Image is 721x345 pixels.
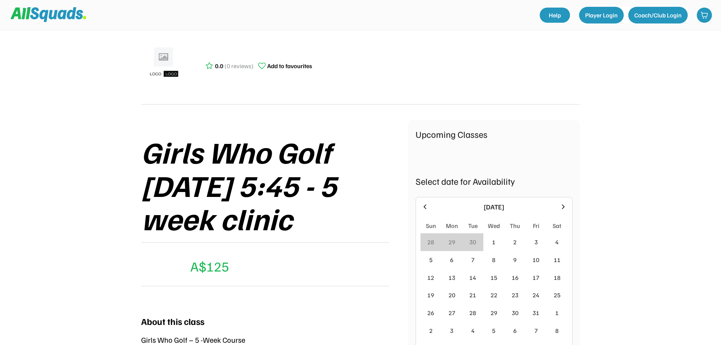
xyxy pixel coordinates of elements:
[533,290,539,300] div: 24
[448,308,455,317] div: 27
[554,273,561,282] div: 18
[426,221,436,230] div: Sun
[433,202,555,212] div: [DATE]
[446,221,458,230] div: Mon
[267,61,312,70] div: Add to favourites
[190,256,229,276] div: A$125
[492,255,495,264] div: 8
[513,326,517,335] div: 6
[469,308,476,317] div: 28
[450,326,453,335] div: 3
[145,45,183,83] img: ui-kit-placeholders-product-5_1200x.webp
[429,326,433,335] div: 2
[427,308,434,317] div: 26
[492,326,495,335] div: 5
[555,237,559,247] div: 4
[416,127,573,141] div: Upcoming Classes
[492,237,495,247] div: 1
[533,308,539,317] div: 31
[554,290,561,300] div: 25
[553,221,561,230] div: Sat
[488,221,500,230] div: Wed
[491,308,497,317] div: 29
[427,237,434,247] div: 28
[469,290,476,300] div: 21
[141,255,159,273] img: yH5BAEAAAAALAAAAAABAAEAAAIBRAA7
[701,11,708,19] img: shopping-cart-01%20%281%29.svg
[450,255,453,264] div: 6
[555,326,559,335] div: 8
[533,221,539,230] div: Fri
[628,7,688,23] button: Coach/Club Login
[141,135,408,235] div: Girls Who Golf [DATE] 5:45 - 5 week clinic
[512,273,519,282] div: 16
[533,255,539,264] div: 10
[534,237,538,247] div: 3
[471,326,475,335] div: 4
[468,221,478,230] div: Tue
[215,61,223,70] div: 0.0
[555,308,559,317] div: 1
[471,255,475,264] div: 7
[427,273,434,282] div: 12
[469,273,476,282] div: 14
[510,221,520,230] div: Thu
[540,8,570,23] a: Help
[534,326,538,335] div: 7
[427,290,434,300] div: 19
[429,255,433,264] div: 5
[491,273,497,282] div: 15
[448,237,455,247] div: 29
[579,7,624,23] button: Player Login
[491,290,497,300] div: 22
[513,255,517,264] div: 9
[141,314,204,328] div: About this class
[448,290,455,300] div: 20
[512,290,519,300] div: 23
[513,237,517,247] div: 2
[469,237,476,247] div: 30
[224,61,254,70] div: (0 reviews)
[554,255,561,264] div: 11
[416,174,573,188] div: Select date for Availability
[533,273,539,282] div: 17
[448,273,455,282] div: 13
[11,7,86,22] img: Squad%20Logo.svg
[512,308,519,317] div: 30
